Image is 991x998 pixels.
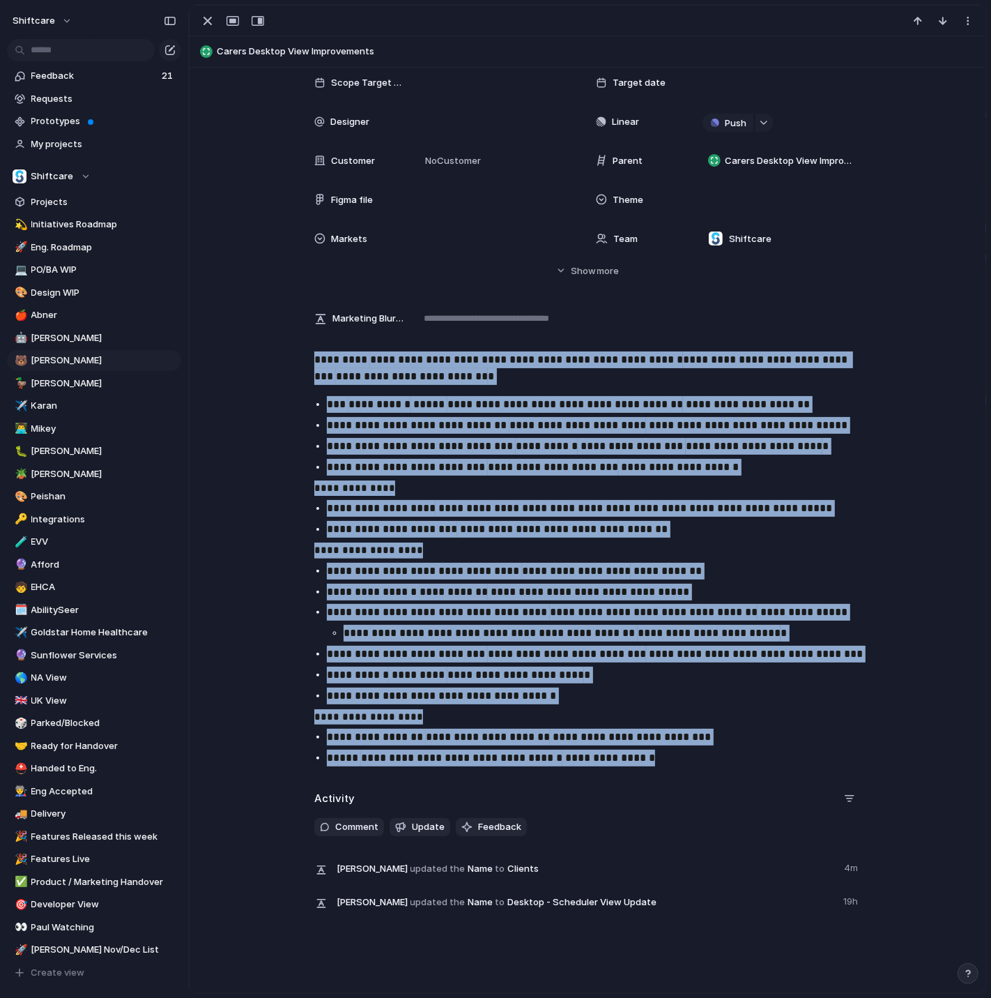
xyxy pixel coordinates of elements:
[13,308,26,322] button: 🍎
[7,395,181,416] a: ✈️Karan
[7,645,181,666] a: 🔮Sunflower Services
[7,690,181,711] div: 🇬🇧UK View
[412,820,445,834] span: Update
[571,264,597,278] span: Show
[13,241,26,255] button: 🚀
[729,232,771,246] span: Shiftcare
[31,716,176,730] span: Parked/Blocked
[15,511,24,527] div: 🔑
[613,76,666,90] span: Target date
[13,558,26,572] button: 🔮
[15,285,24,301] div: 🎨
[7,894,181,915] a: 🎯Developer View
[31,331,176,345] span: [PERSON_NAME]
[13,513,26,527] button: 🔑
[15,852,24,868] div: 🎉
[7,667,181,688] a: 🌎NA View
[31,649,176,663] span: Sunflower Services
[15,262,24,278] div: 💻
[7,849,181,870] a: 🎉Features Live
[31,422,176,436] span: Mikey
[31,943,176,957] span: [PERSON_NAME] Nov/Dec List
[7,237,181,258] div: 🚀Eng. Roadmap
[7,282,181,303] div: 🎨Design WIP
[7,803,181,824] div: 🚚Delivery
[13,852,26,866] button: 🎉
[31,739,176,753] span: Ready for Handover
[31,467,176,481] span: [PERSON_NAME]
[31,966,85,980] span: Create view
[410,895,466,909] span: updated the
[7,66,181,86] a: Feedback21
[13,716,26,730] button: 🎲
[337,859,836,878] span: Name Clients
[15,670,24,686] div: 🌎
[314,791,355,807] h2: Activity
[337,892,835,912] span: Name Desktop - Scheduler View Update
[335,820,378,834] span: Comment
[15,625,24,641] div: ✈️
[7,134,181,155] a: My projects
[15,647,24,663] div: 🔮
[7,622,181,643] a: ✈️Goldstar Home Healthcare
[31,218,176,232] span: Initiatives Roadmap
[331,232,367,246] span: Markets
[15,942,24,958] div: 🚀
[13,422,26,436] button: 👨‍💻
[613,154,643,168] span: Parent
[7,736,181,757] div: 🤝Ready for Handover
[15,353,24,369] div: 🐻
[13,875,26,889] button: ✅
[7,486,181,507] a: 🎨Peishan
[7,441,181,462] a: 🐛[PERSON_NAME]
[31,762,176,776] span: Handed to Eng.
[456,818,527,836] button: Feedback
[15,444,24,460] div: 🐛
[478,820,521,834] span: Feedback
[7,509,181,530] a: 🔑Integrations
[15,716,24,732] div: 🎲
[15,874,24,890] div: ✅
[31,830,176,844] span: Features Released this week
[13,580,26,594] button: 🧒
[31,69,158,83] span: Feedback
[15,466,24,482] div: 🪴
[612,115,639,129] span: Linear
[31,535,176,549] span: EVV
[495,862,505,876] span: to
[330,115,369,129] span: Designer
[13,807,26,821] button: 🚚
[7,781,181,802] a: 👨‍🏭Eng Accepted
[844,859,861,875] span: 4m
[15,602,24,618] div: 🗓️
[7,872,181,893] div: ✅Product / Marketing Handover
[7,939,181,960] a: 🚀[PERSON_NAME] Nov/Dec List
[13,921,26,935] button: 👀
[7,531,181,552] a: 🧪EVV
[31,377,176,391] span: [PERSON_NAME]
[7,350,181,371] a: 🐻[PERSON_NAME]
[15,919,24,935] div: 👀
[31,92,176,106] span: Requests
[495,895,505,909] span: to
[410,862,466,876] span: updated the
[7,166,181,187] button: Shiftcare
[31,558,176,572] span: Afford
[13,490,26,504] button: 🎨
[31,490,176,504] span: Peishan
[15,398,24,414] div: ✈️
[31,875,176,889] span: Product / Marketing Handover
[13,785,26,799] button: 👨‍🏭
[13,671,26,685] button: 🌎
[7,418,181,439] a: 👨‍💻Mikey
[7,328,181,349] a: 🤖[PERSON_NAME]
[31,513,176,527] span: Integrations
[7,554,181,575] a: 🔮Afford
[15,761,24,777] div: ⛑️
